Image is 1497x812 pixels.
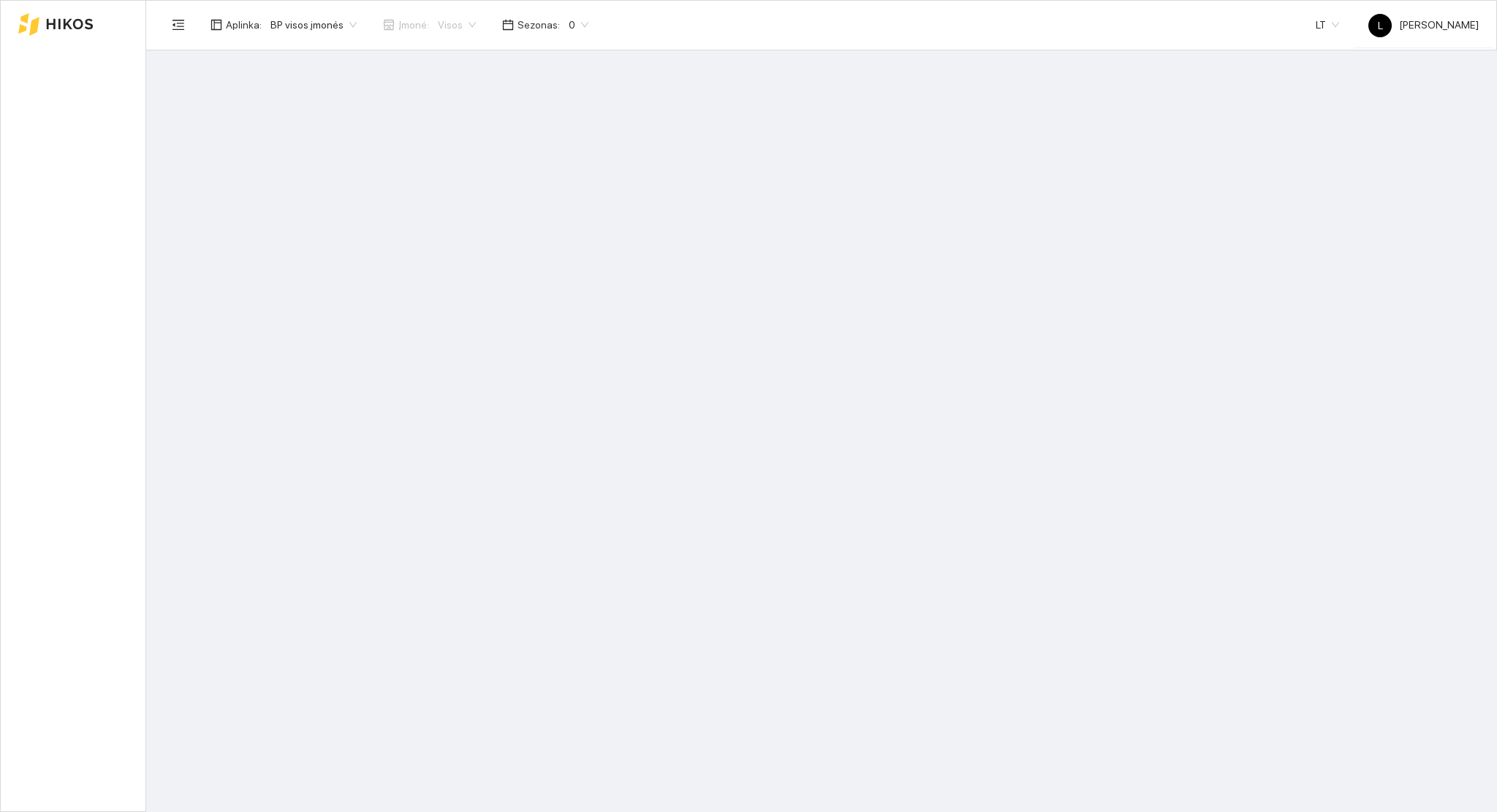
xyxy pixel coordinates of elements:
[518,17,560,33] span: Sezonas :
[383,19,395,31] span: shop
[226,17,262,33] span: Aplinka :
[569,14,588,36] span: 0
[172,18,185,31] span: menu-fold
[1368,19,1479,31] span: [PERSON_NAME]
[211,19,222,31] span: layout
[438,14,476,36] span: Visos
[398,17,429,33] span: Įmonė :
[1378,14,1383,37] span: L
[1316,14,1339,36] span: LT
[502,19,514,31] span: calendar
[270,14,357,36] span: BP visos įmonės
[164,10,193,39] button: menu-fold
